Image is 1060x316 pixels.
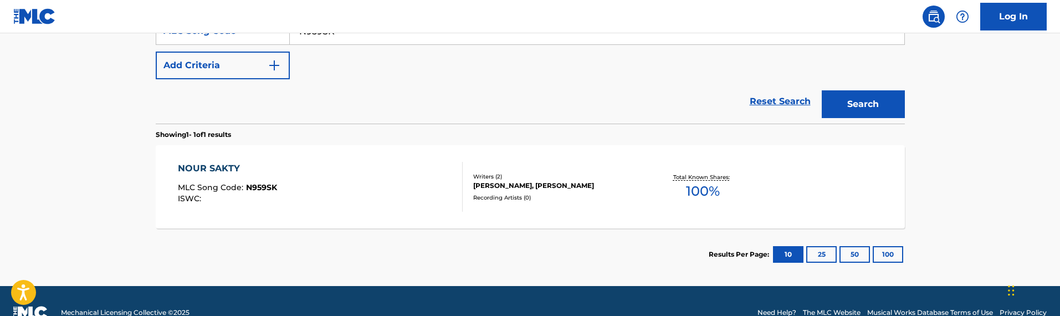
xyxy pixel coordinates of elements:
[956,10,969,23] img: help
[673,173,733,181] p: Total Known Shares:
[473,181,641,191] div: [PERSON_NAME], [PERSON_NAME]
[873,246,903,263] button: 100
[822,90,905,118] button: Search
[473,172,641,181] div: Writers ( 2 )
[473,193,641,202] div: Recording Artists ( 0 )
[246,182,277,192] span: N959SK
[178,193,204,203] span: ISWC :
[156,52,290,79] button: Add Criteria
[268,59,281,72] img: 9d2ae6d4665cec9f34b9.svg
[980,3,1047,30] a: Log In
[709,249,772,259] p: Results Per Page:
[923,6,945,28] a: Public Search
[156,145,905,228] a: NOUR SAKTYMLC Song Code:N959SKISWC:Writers (2)[PERSON_NAME], [PERSON_NAME]Recording Artists (0)To...
[13,8,56,24] img: MLC Logo
[773,246,803,263] button: 10
[951,6,974,28] div: Help
[1008,274,1015,307] div: Drag
[178,182,246,192] span: MLC Song Code :
[1005,263,1060,316] iframe: Chat Widget
[156,17,905,124] form: Search Form
[744,89,816,114] a: Reset Search
[156,130,231,140] p: Showing 1 - 1 of 1 results
[178,162,277,175] div: NOUR SAKTY
[839,246,870,263] button: 50
[686,181,720,201] span: 100 %
[806,246,837,263] button: 25
[927,10,940,23] img: search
